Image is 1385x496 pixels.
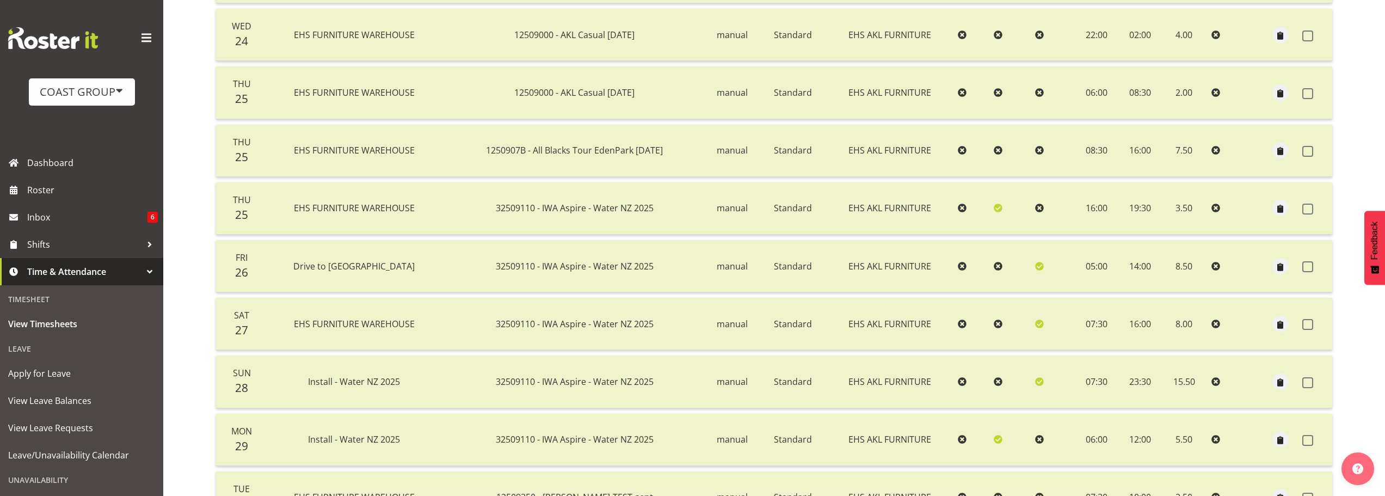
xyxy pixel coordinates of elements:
[1074,66,1119,119] td: 06:00
[235,149,248,164] span: 25
[848,260,931,272] span: EHS AKL FURNITURE
[1074,9,1119,61] td: 22:00
[233,136,251,148] span: Thu
[1074,125,1119,177] td: 08:30
[294,318,415,330] span: EHS FURNITURE WAREHOUSE
[294,87,415,99] span: EHS FURNITURE WAREHOUSE
[1161,298,1207,350] td: 8.00
[848,433,931,445] span: EHS AKL FURNITURE
[848,144,931,156] span: EHS AKL FURNITURE
[1074,240,1119,292] td: 05:00
[3,338,161,360] div: Leave
[514,29,635,41] span: 12509000 - AKL Casual [DATE]
[3,414,161,442] a: View Leave Requests
[1074,298,1119,350] td: 07:30
[760,125,826,177] td: Standard
[1352,463,1363,474] img: help-xxl-2.png
[760,414,826,466] td: Standard
[1119,66,1161,119] td: 08:30
[27,182,158,198] span: Roster
[1161,414,1207,466] td: 5.50
[1119,182,1161,235] td: 19:30
[235,438,248,454] span: 29
[8,365,155,382] span: Apply for Leave
[514,87,635,99] span: 12509000 - AKL Casual [DATE]
[1074,182,1119,235] td: 16:00
[235,322,248,338] span: 27
[717,318,748,330] span: manual
[293,260,415,272] span: Drive to [GEOGRAPHIC_DATA]
[496,260,654,272] span: 32509110 - IWA Aspire - Water NZ 2025
[760,182,826,235] td: Standard
[27,155,158,171] span: Dashboard
[3,310,161,338] a: View Timesheets
[235,265,248,280] span: 26
[1370,222,1380,260] span: Feedback
[848,376,931,388] span: EHS AKL FURNITURE
[717,144,748,156] span: manual
[8,420,155,436] span: View Leave Requests
[1119,414,1161,466] td: 12:00
[1161,66,1207,119] td: 2.00
[3,442,161,469] a: Leave/Unavailability Calendar
[233,367,251,379] span: Sun
[1161,240,1207,292] td: 8.50
[8,316,155,332] span: View Timesheets
[234,309,249,321] span: Sat
[3,469,161,491] div: Unavailability
[717,433,748,445] span: manual
[1119,356,1161,408] td: 23:30
[717,29,748,41] span: manual
[496,433,654,445] span: 32509110 - IWA Aspire - Water NZ 2025
[8,27,98,49] img: Rosterit website logo
[717,87,748,99] span: manual
[232,20,251,32] span: Wed
[1161,356,1207,408] td: 15.50
[848,29,931,41] span: EHS AKL FURNITURE
[1119,240,1161,292] td: 14:00
[147,212,158,223] span: 6
[235,33,248,48] span: 24
[40,84,124,100] div: COAST GROUP
[308,433,400,445] span: Install - Water NZ 2025
[717,260,748,272] span: manual
[760,66,826,119] td: Standard
[760,9,826,61] td: Standard
[496,376,654,388] span: 32509110 - IWA Aspire - Water NZ 2025
[1161,125,1207,177] td: 7.50
[1161,182,1207,235] td: 3.50
[8,447,155,463] span: Leave/Unavailability Calendar
[294,144,415,156] span: EHS FURNITURE WAREHOUSE
[717,376,748,388] span: manual
[3,360,161,387] a: Apply for Leave
[294,202,415,214] span: EHS FURNITURE WAREHOUSE
[308,376,400,388] span: Install - Water NZ 2025
[717,202,748,214] span: manual
[1119,9,1161,61] td: 02:00
[235,91,248,106] span: 25
[1364,211,1385,285] button: Feedback - Show survey
[27,209,147,225] span: Inbox
[496,318,654,330] span: 32509110 - IWA Aspire - Water NZ 2025
[8,393,155,409] span: View Leave Balances
[3,387,161,414] a: View Leave Balances
[236,252,248,264] span: Fri
[1119,298,1161,350] td: 16:00
[233,483,250,495] span: Tue
[486,144,663,156] span: 1250907B - All Blacks Tour EdenPark [DATE]
[496,202,654,214] span: 32509110 - IWA Aspire - Water NZ 2025
[231,425,252,437] span: Mon
[3,288,161,310] div: Timesheet
[27,264,141,280] span: Time & Attendance
[760,298,826,350] td: Standard
[760,356,826,408] td: Standard
[760,240,826,292] td: Standard
[1119,125,1161,177] td: 16:00
[848,87,931,99] span: EHS AKL FURNITURE
[1074,356,1119,408] td: 07:30
[848,202,931,214] span: EHS AKL FURNITURE
[848,318,931,330] span: EHS AKL FURNITURE
[233,78,251,90] span: Thu
[233,194,251,206] span: Thu
[27,236,141,253] span: Shifts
